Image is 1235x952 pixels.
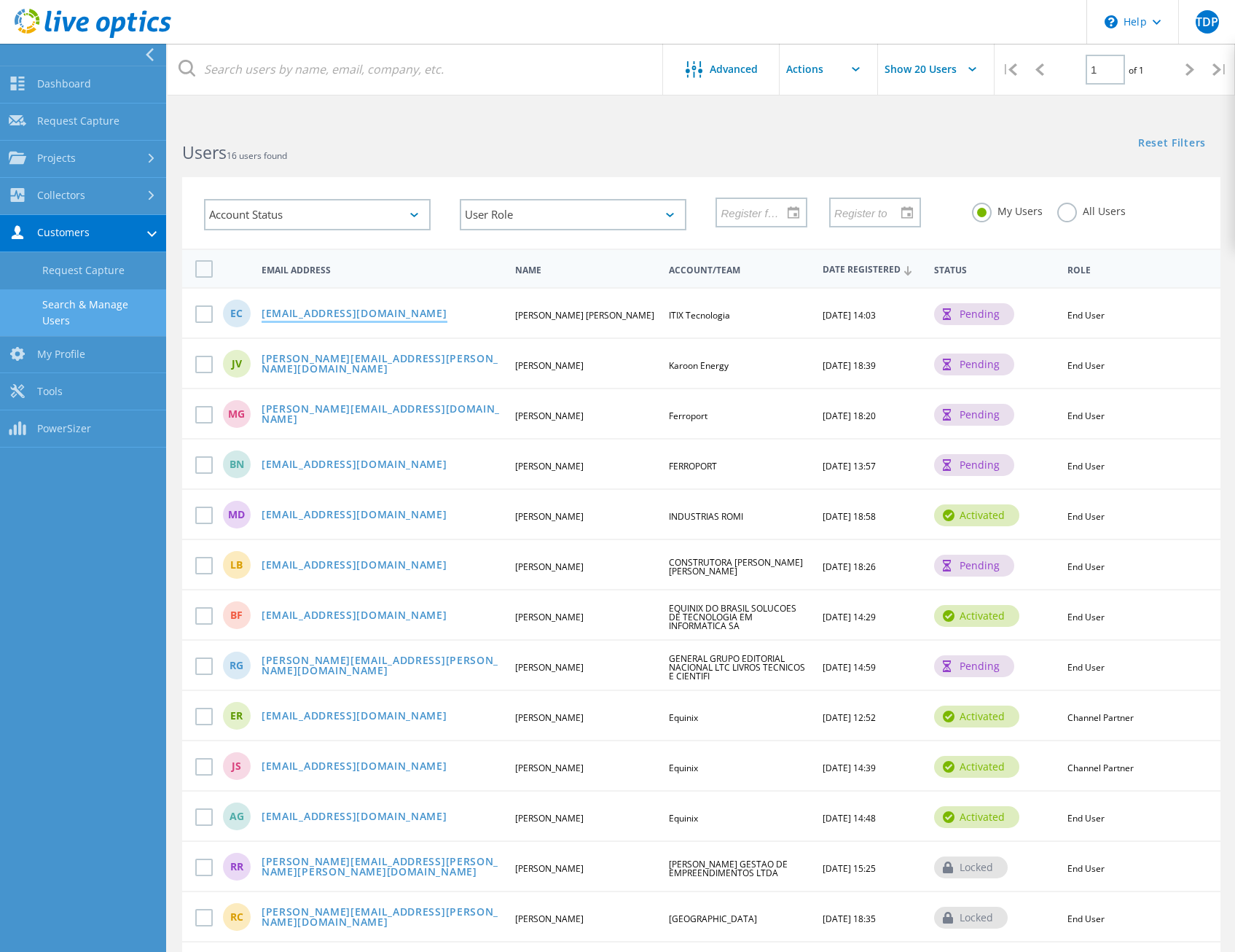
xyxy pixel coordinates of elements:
[1067,862,1105,875] span: End User
[831,198,909,226] input: Register to
[1067,359,1105,372] span: End User
[823,460,876,472] span: [DATE] 13:57
[934,303,1014,325] div: pending
[227,149,287,162] span: 16 users found
[232,359,242,369] span: JV
[204,199,431,230] div: Account Status
[934,504,1019,526] div: activated
[1105,15,1118,28] svg: \n
[230,560,243,570] span: LB
[460,199,686,230] div: User Role
[168,44,664,95] input: Search users by name, email, company, etc.
[515,460,584,472] span: [PERSON_NAME]
[515,266,656,275] span: Name
[823,265,922,275] span: Date Registered
[230,862,243,872] span: RR
[515,359,584,372] span: [PERSON_NAME]
[515,510,584,523] span: [PERSON_NAME]
[669,410,707,422] span: Ferroport
[515,561,584,573] span: [PERSON_NAME]
[515,862,584,875] span: [PERSON_NAME]
[230,912,243,922] span: RC
[669,359,729,372] span: Karoon Energy
[669,602,796,632] span: EQUINIX DO BRASIL SOLUCOES DE TECNOLOGIA EM INFORMATICA SA
[228,409,245,419] span: MG
[669,460,717,472] span: FERROPORT
[934,354,1014,375] div: pending
[669,858,788,879] span: [PERSON_NAME] GESTAO DE EMPREENDIMENTOS LTDA
[182,141,227,164] b: Users
[823,611,876,623] span: [DATE] 14:29
[934,806,1019,828] div: activated
[262,266,503,275] span: Email Address
[1067,812,1105,824] span: End User
[934,454,1014,476] div: pending
[1067,266,1199,275] span: Role
[515,913,584,925] span: [PERSON_NAME]
[1067,510,1105,523] span: End User
[669,762,698,774] span: Equinix
[823,510,876,523] span: [DATE] 18:58
[1067,561,1105,573] span: End User
[934,266,1054,275] span: Status
[232,761,241,771] span: JS
[262,761,447,773] a: [EMAIL_ADDRESS][DOMAIN_NAME]
[1067,762,1134,774] span: Channel Partner
[262,308,447,321] a: [EMAIL_ADDRESS][DOMAIN_NAME]
[1057,203,1126,216] label: All Users
[934,555,1014,577] div: pending
[934,907,1008,929] div: locked
[1067,309,1105,321] span: End User
[995,44,1024,95] div: |
[262,907,503,929] a: [PERSON_NAME][EMAIL_ADDRESS][PERSON_NAME][DOMAIN_NAME]
[1205,44,1235,95] div: |
[515,309,654,321] span: [PERSON_NAME] [PERSON_NAME]
[1067,460,1105,472] span: End User
[230,811,244,822] span: AG
[1067,661,1105,674] span: End User
[1129,64,1144,77] span: of 1
[669,812,698,824] span: Equinix
[669,266,810,275] span: Account/Team
[262,857,503,879] a: [PERSON_NAME][EMAIL_ADDRESS][PERSON_NAME][PERSON_NAME][DOMAIN_NAME]
[1067,410,1105,422] span: End User
[669,556,803,577] span: CONSTRUTORA [PERSON_NAME] [PERSON_NAME]
[934,404,1014,426] div: pending
[230,660,243,671] span: RG
[262,459,447,472] a: [EMAIL_ADDRESS][DOMAIN_NAME]
[823,913,876,925] span: [DATE] 18:35
[669,309,730,321] span: ITIX Tecnologia
[515,611,584,623] span: [PERSON_NAME]
[228,510,245,520] span: MD
[515,762,584,774] span: [PERSON_NAME]
[262,610,447,623] a: [EMAIL_ADDRESS][DOMAIN_NAME]
[934,756,1019,778] div: activated
[934,605,1019,627] div: activated
[515,410,584,422] span: [PERSON_NAME]
[823,661,876,674] span: [DATE] 14:59
[972,203,1043,216] label: My Users
[262,560,447,572] a: [EMAIL_ADDRESS][DOMAIN_NAME]
[1067,913,1105,925] span: End User
[230,308,243,319] span: EC
[515,661,584,674] span: [PERSON_NAME]
[230,610,243,620] span: BF
[1138,138,1206,150] a: Reset Filters
[823,812,876,824] span: [DATE] 14:48
[823,762,876,774] span: [DATE] 14:39
[934,857,1008,878] div: locked
[230,459,244,469] span: BN
[823,359,876,372] span: [DATE] 18:39
[262,811,447,824] a: [EMAIL_ADDRESS][DOMAIN_NAME]
[669,510,743,523] span: INDUSTRIAS ROMI
[717,198,796,226] input: Register from
[262,655,503,678] a: [PERSON_NAME][EMAIL_ADDRESS][PERSON_NAME][DOMAIN_NAME]
[15,31,171,41] a: Live Optics Dashboard
[823,711,876,724] span: [DATE] 12:52
[1067,711,1134,724] span: Channel Partner
[823,561,876,573] span: [DATE] 18:26
[823,862,876,875] span: [DATE] 15:25
[823,410,876,422] span: [DATE] 18:20
[934,706,1019,727] div: activated
[1067,611,1105,623] span: End User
